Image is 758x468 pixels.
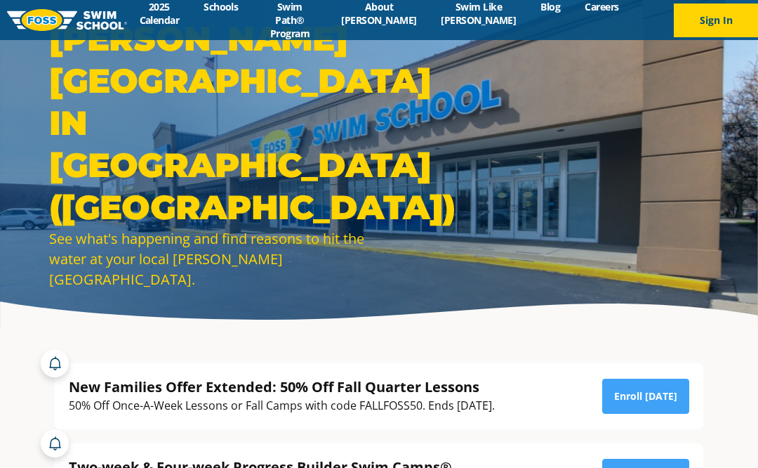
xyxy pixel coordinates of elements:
[49,18,372,228] h1: [PERSON_NAME][GEOGRAPHIC_DATA] in [GEOGRAPHIC_DATA] ([GEOGRAPHIC_DATA])
[49,228,372,290] div: See what's happening and find reasons to hit the water at your local [PERSON_NAME][GEOGRAPHIC_DATA].
[7,9,127,31] img: FOSS Swim School Logo
[674,4,758,37] button: Sign In
[69,396,495,415] div: 50% Off Once-A-Week Lessons or Fall Camps with code FALLFOSS50. Ends [DATE].
[602,379,689,414] a: Enroll [DATE]
[69,377,495,396] div: New Families Offer Extended: 50% Off Fall Quarter Lessons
